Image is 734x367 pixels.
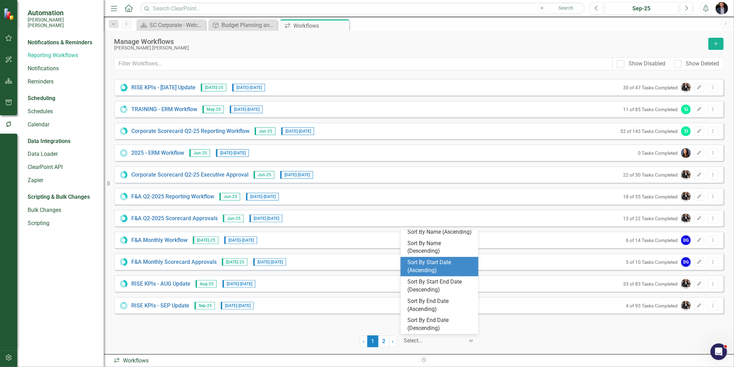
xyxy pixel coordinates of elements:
div: Manage Workflows [114,38,705,45]
small: 33 of 83 Tasks Completed [623,281,678,287]
button: Search [549,3,583,13]
span: 1 [367,335,378,347]
div: DG [681,235,691,245]
a: 2025 - ERM Workflow [131,149,184,157]
a: Corporate Scorecard Q2-25 Executive Approval [131,171,248,179]
small: 13 of 22 Tasks Completed [623,216,678,221]
a: Reporting Workflows [28,52,97,60]
small: 0 Tasks Completed [638,150,678,156]
a: TRAINING - ERM Workflow [131,106,197,114]
a: Data Loader [28,150,97,158]
a: F&A Q2-2025 Scorecard Approvals [131,215,218,223]
a: Calendar [28,121,97,129]
div: Sort By End Date (Ascending) [407,297,474,313]
span: [DATE] - [DATE] [230,106,263,113]
div: SC Corporate - Welcome to ClearPoint [150,21,204,29]
span: Jun-25 [219,193,240,200]
a: Schedules [28,108,97,116]
span: [DATE] - [DATE] [232,84,265,91]
div: [PERSON_NAME] [PERSON_NAME] [114,45,705,51]
small: 22 of 50 Tasks Completed [623,172,678,178]
img: Julie Jordan [681,214,691,223]
a: Notifications [28,65,97,73]
small: 6 of 14 Tasks Completed [626,238,678,243]
span: [DATE] - [DATE] [253,258,286,266]
input: Filter Workflows... [114,57,613,70]
a: ClearPoint API [28,163,97,171]
div: Show Disabled [629,60,665,68]
span: Jun-25 [189,149,210,157]
small: 5 of 10 Tasks Completed [626,259,678,265]
div: Sep-25 [608,5,676,13]
span: [DATE] - [DATE] [221,302,254,310]
a: F&A Monthly Workflow [131,236,188,244]
span: [DATE]-25 [222,258,247,266]
button: Sep-25 [605,2,678,15]
small: 4 of 93 Tasks Completed [626,303,678,308]
span: [DATE] - [DATE] [246,193,279,200]
a: Bulk Changes [28,206,97,214]
span: [DATE] - [DATE] [224,236,257,244]
div: Sort By Name (Ascending) [407,228,474,236]
a: Budget Planning and Execution [210,21,276,29]
span: May-25 [203,106,224,113]
span: [DATE] - [DATE] [216,149,249,157]
div: Sort By End Date (Descending) [407,316,474,332]
a: SC Corporate - Welcome to ClearPoint [138,21,204,29]
a: Corporate Scorecard Q2-25 Reporting Workflow [131,127,250,135]
div: Scheduling [28,95,55,102]
img: Julie Jordan [681,83,691,92]
span: [DATE] - [DATE] [280,171,313,179]
span: [DATE]-25 [193,236,218,244]
small: 52 of 143 Tasks Completed [620,128,678,134]
span: Jun-25 [223,215,244,222]
img: Julie Jordan [681,279,691,289]
div: Sort By Name (Descending) [407,240,474,256]
small: 30 of 47 Tasks Completed [623,85,678,90]
a: F&A Q2-2025 Reporting Workflow [131,193,214,201]
span: ‹ [363,338,365,344]
a: RISE KPIs - SEP Update [131,302,189,310]
span: [DATE] - [DATE] [250,215,282,222]
div: Workflows [293,21,348,30]
span: Aug-25 [196,280,217,288]
span: Search [558,5,573,11]
div: Sort By Start End Date (Descending) [407,278,474,294]
small: 18 of 55 Tasks Completed [623,194,678,199]
a: F&A Monthly Scorecard Approvals [131,258,217,266]
a: 2 [378,335,389,347]
span: Automation [28,9,97,17]
img: Chris Amodeo [716,2,728,15]
div: TJ [681,126,691,136]
img: Julie Jordan [681,170,691,180]
div: Scripting & Bulk Changes [28,193,90,201]
small: [PERSON_NAME] [PERSON_NAME] [28,17,97,28]
span: [DATE]-25 [201,84,226,91]
div: Budget Planning and Execution [222,21,276,29]
span: [DATE] - [DATE] [281,127,314,135]
input: Search ClearPoint... [140,2,585,15]
div: Data Integrations [28,137,70,145]
div: Workflows [113,357,414,365]
div: DG [681,257,691,267]
a: RISE KPIs - [DATE] Update [131,84,196,92]
a: Zapier [28,177,97,185]
span: Jun-25 [254,171,274,179]
img: Tami Griswold [681,148,691,158]
span: Jun-25 [255,127,275,135]
img: Julie Jordan [681,301,691,311]
small: 11 of 85 Tasks Completed [623,107,678,112]
span: [DATE] - [DATE] [223,280,255,288]
span: Sep-25 [195,302,215,310]
a: Scripting [28,220,97,227]
span: › [392,338,394,344]
a: Reminders [28,78,97,86]
div: Sort By Start Date (Ascending) [407,259,474,275]
img: Julie Jordan [681,192,691,202]
a: RISE KPIs - AUG Update [131,280,190,288]
iframe: Intercom live chat [711,343,727,360]
div: Show Deleted [686,60,719,68]
div: TJ [681,105,691,114]
img: ClearPoint Strategy [3,8,16,20]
